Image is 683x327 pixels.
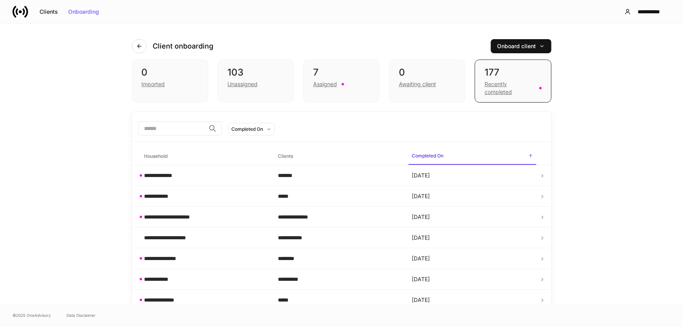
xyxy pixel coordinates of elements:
div: Assigned [313,80,337,88]
button: Clients [34,5,63,18]
div: Clients [40,9,58,14]
button: Completed On [228,123,275,135]
td: [DATE] [405,290,539,311]
div: Recently completed [485,80,534,96]
div: 7 [313,66,370,79]
h6: Household [144,152,168,160]
div: 0 [399,66,456,79]
span: © 2025 OneAdvisory [13,312,51,318]
div: 103 [227,66,284,79]
span: Completed On [409,148,536,165]
a: Data Disclaimer [67,312,96,318]
td: [DATE] [405,228,539,248]
td: [DATE] [405,186,539,207]
div: Onboard client [497,43,545,49]
div: 0Awaiting client [389,60,465,103]
div: 0 [142,66,198,79]
td: [DATE] [405,269,539,290]
div: Onboarding [68,9,99,14]
div: 177 [485,66,541,79]
div: 103Unassigned [218,60,294,103]
div: 0Imported [132,60,208,103]
h6: Completed On [412,152,443,159]
div: Awaiting client [399,80,436,88]
div: 7Assigned [303,60,380,103]
h4: Client onboarding [153,42,214,51]
div: Imported [142,80,165,88]
button: Onboarding [63,5,104,18]
td: [DATE] [405,207,539,228]
div: Completed On [232,125,263,133]
span: Clients [275,148,402,164]
div: 177Recently completed [475,60,551,103]
td: [DATE] [405,165,539,186]
h6: Clients [278,152,293,160]
td: [DATE] [405,248,539,269]
div: Unassigned [227,80,258,88]
span: Household [141,148,269,164]
button: Onboard client [491,39,551,53]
